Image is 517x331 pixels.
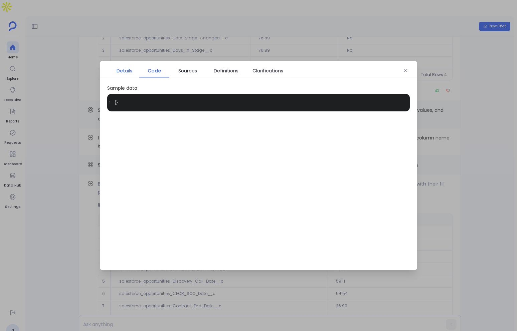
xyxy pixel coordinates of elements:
[252,67,283,74] span: Clarifications
[117,67,132,74] span: Details
[109,100,115,105] span: 1
[148,67,161,74] span: Code
[115,100,118,105] span: {}
[107,85,410,91] span: Sample data
[214,67,238,74] span: Definitions
[178,67,197,74] span: Sources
